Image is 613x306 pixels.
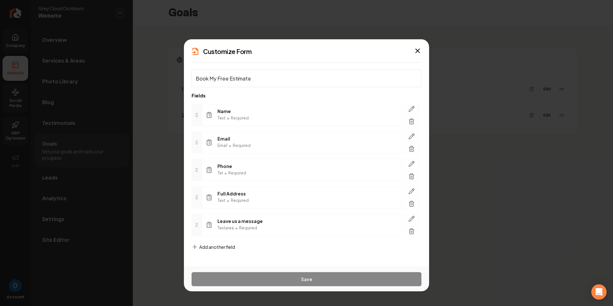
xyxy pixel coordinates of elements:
[217,135,251,142] span: Email
[217,171,223,176] span: Tel
[233,143,251,148] span: Required
[224,169,227,177] span: •
[192,92,421,99] p: Fields
[231,116,249,121] span: Required
[228,171,246,176] span: Required
[199,244,235,250] span: Add another field
[217,218,263,224] span: Leave us a message
[203,47,252,56] h2: Customize Form
[227,114,230,122] span: •
[217,163,246,169] span: Phone
[239,226,257,231] span: Required
[217,226,234,231] span: Textarea
[235,224,238,232] span: •
[217,143,227,148] span: Email
[217,116,225,121] span: Text
[229,142,231,149] span: •
[217,198,225,203] span: Text
[217,190,249,197] span: Full Address
[192,69,421,87] input: Call to Action
[227,197,230,204] span: •
[217,108,249,114] span: Name
[231,198,249,203] span: Required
